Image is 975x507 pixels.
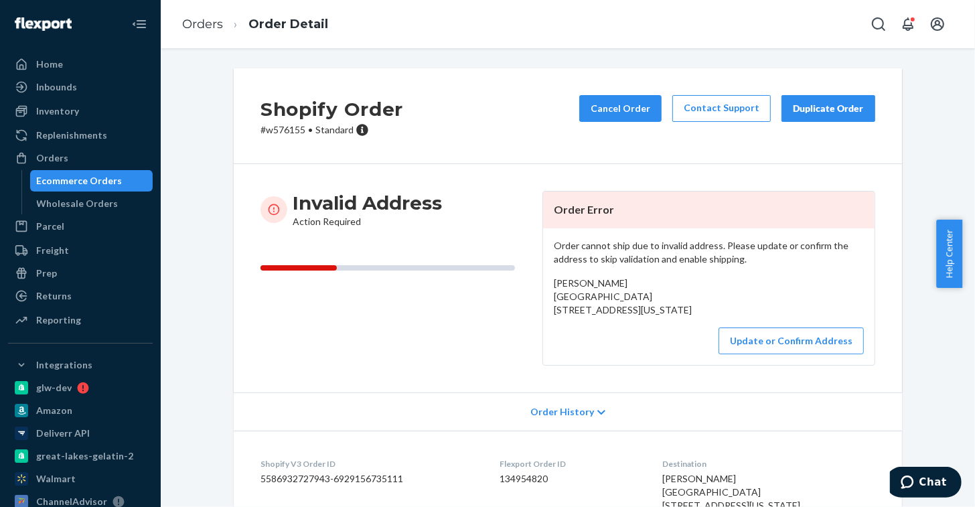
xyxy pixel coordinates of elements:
[672,95,771,122] a: Contact Support
[36,449,133,463] div: great-lakes-gelatin-2
[8,423,153,444] a: Deliverr API
[8,216,153,237] a: Parcel
[182,17,223,31] a: Orders
[662,458,875,469] dt: Destination
[865,11,892,38] button: Open Search Box
[500,458,641,469] dt: Flexport Order ID
[8,125,153,146] a: Replenishments
[924,11,951,38] button: Open account menu
[171,5,339,44] ol: breadcrumbs
[36,358,92,372] div: Integrations
[781,95,875,122] button: Duplicate Order
[8,377,153,399] a: glw-dev
[719,328,864,354] button: Update or Confirm Address
[36,80,77,94] div: Inbounds
[315,124,354,135] span: Standard
[8,309,153,331] a: Reporting
[579,95,662,122] button: Cancel Order
[36,313,81,327] div: Reporting
[36,220,64,233] div: Parcel
[543,192,875,228] header: Order Error
[37,174,123,188] div: Ecommerce Orders
[8,468,153,490] a: Walmart
[793,102,864,115] div: Duplicate Order
[890,467,962,500] iframe: Opens a widget where you can chat to one of our agents
[36,472,76,486] div: Walmart
[36,104,79,118] div: Inventory
[30,193,153,214] a: Wholesale Orders
[8,285,153,307] a: Returns
[36,244,69,257] div: Freight
[530,405,594,419] span: Order History
[260,472,478,486] dd: 5586932727943-6929156735111
[308,124,313,135] span: •
[8,100,153,122] a: Inventory
[8,147,153,169] a: Orders
[8,240,153,261] a: Freight
[293,191,442,215] h3: Invalid Address
[15,17,72,31] img: Flexport logo
[293,191,442,228] div: Action Required
[8,445,153,467] a: great-lakes-gelatin-2
[500,472,641,486] dd: 134954820
[36,427,90,440] div: Deliverr API
[126,11,153,38] button: Close Navigation
[8,263,153,284] a: Prep
[260,95,403,123] h2: Shopify Order
[936,220,962,288] button: Help Center
[36,289,72,303] div: Returns
[554,239,864,266] p: Order cannot ship due to invalid address. Please update or confirm the address to skip validation...
[36,404,72,417] div: Amazon
[36,129,107,142] div: Replenishments
[248,17,328,31] a: Order Detail
[8,76,153,98] a: Inbounds
[554,277,692,315] span: [PERSON_NAME] [GEOGRAPHIC_DATA] [STREET_ADDRESS][US_STATE]
[36,58,63,71] div: Home
[36,267,57,280] div: Prep
[8,354,153,376] button: Integrations
[36,381,72,394] div: glw-dev
[8,400,153,421] a: Amazon
[895,11,921,38] button: Open notifications
[30,170,153,192] a: Ecommerce Orders
[36,151,68,165] div: Orders
[260,458,478,469] dt: Shopify V3 Order ID
[8,54,153,75] a: Home
[37,197,119,210] div: Wholesale Orders
[260,123,403,137] p: # w576155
